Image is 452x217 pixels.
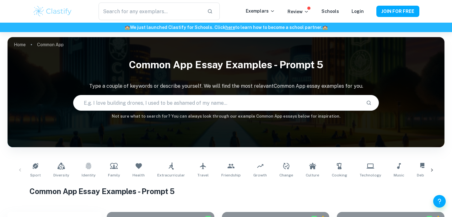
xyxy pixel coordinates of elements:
[352,9,364,14] a: Login
[8,82,444,90] p: Type a couple of keywords or describe yourself. We will find the most relevant Common App essay e...
[221,172,241,178] span: Friendship
[306,172,319,178] span: Culture
[279,172,293,178] span: Change
[1,24,451,31] h6: We just launched Clastify for Schools. Click to learn how to become a school partner.
[33,5,73,18] img: Clastify logo
[360,172,381,178] span: Technology
[8,55,444,75] h1: Common App Essay Examples - Prompt 5
[132,172,145,178] span: Health
[321,9,339,14] a: Schools
[30,186,423,197] h1: Common App Essay Examples - Prompt 5
[125,25,130,30] span: 🏫
[433,195,446,208] button: Help and Feedback
[37,41,64,48] p: Common App
[14,40,26,49] a: Home
[8,113,444,120] h6: Not sure what to search for? You can always look through our example Common App essays below for ...
[82,172,95,178] span: Identity
[157,172,185,178] span: Extracurricular
[53,172,69,178] span: Diversity
[288,8,309,15] p: Review
[73,94,361,112] input: E.g. I love building drones, I used to be ashamed of my name...
[99,3,202,20] input: Search for any exemplars...
[363,97,374,108] button: Search
[253,172,267,178] span: Growth
[225,25,235,30] a: here
[322,25,328,30] span: 🏫
[332,172,347,178] span: Cooking
[197,172,209,178] span: Travel
[246,8,275,14] p: Exemplars
[394,172,404,178] span: Music
[108,172,120,178] span: Family
[417,172,430,178] span: Debate
[376,6,419,17] button: JOIN FOR FREE
[30,172,41,178] span: Sport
